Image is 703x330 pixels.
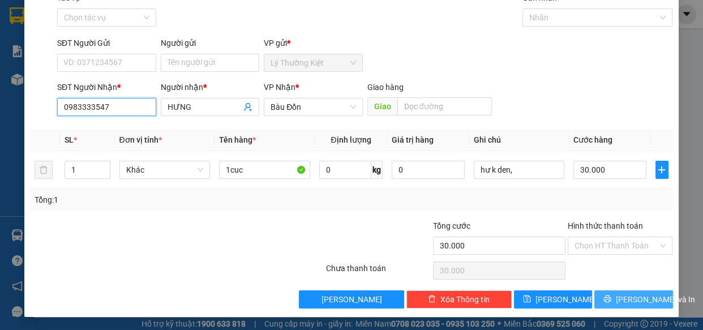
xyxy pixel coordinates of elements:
div: Người nhận [161,81,260,93]
span: Tổng cước [433,221,470,230]
button: [PERSON_NAME] [299,290,404,308]
span: Định lượng [331,135,371,144]
input: Ghi Chú [474,161,565,179]
span: delete [428,295,436,304]
span: Giá trị hàng [392,135,434,144]
th: Ghi chú [469,129,569,151]
span: Giao [367,97,397,115]
span: Tên hàng [219,135,256,144]
span: Cước hàng [573,135,612,144]
div: Bàu Đồn [108,10,199,23]
span: CC : [106,62,122,74]
div: SĐT Người Gửi [57,37,156,49]
button: delete [35,161,53,179]
button: deleteXóa Thông tin [406,290,512,308]
span: kg [371,161,383,179]
span: Đơn vị tính [119,135,162,144]
span: [PERSON_NAME] [322,293,382,306]
div: Chưa thanh toán [325,262,432,282]
span: Bàu Đồn [271,98,356,115]
input: VD: Bàn, Ghế [219,161,310,179]
span: Giao hàng [367,83,404,92]
span: SL [65,135,74,144]
input: 0 [392,161,465,179]
span: [PERSON_NAME] [535,293,596,306]
span: SL [104,81,119,97]
span: Nhận: [108,11,135,23]
div: Tên hàng: 1cuc ( : 1 ) [10,82,199,96]
span: Gửi: [10,11,27,23]
button: save[PERSON_NAME] [514,290,592,308]
input: Dọc đường [397,97,492,115]
label: Hình thức thanh toán [568,221,643,230]
span: [PERSON_NAME] và In [616,293,695,306]
div: VP gửi [264,37,363,49]
div: SĐT Người Nhận [57,81,156,93]
button: plus [655,161,668,179]
span: Xóa Thông tin [440,293,490,306]
div: 0983333547 [108,37,199,53]
div: Lý Thường Kiệt [10,10,100,37]
span: printer [603,295,611,304]
span: Khác [126,161,204,178]
span: VP Nhận [264,83,295,92]
span: plus [656,165,668,174]
span: user-add [243,102,252,112]
button: printer[PERSON_NAME] và In [594,290,672,308]
div: 30.000 [106,59,200,75]
div: Tổng: 1 [35,194,272,206]
span: save [523,295,531,304]
span: Lý Thường Kiệt [271,54,356,71]
div: Người gửi [161,37,260,49]
div: HƯNG [108,23,199,37]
